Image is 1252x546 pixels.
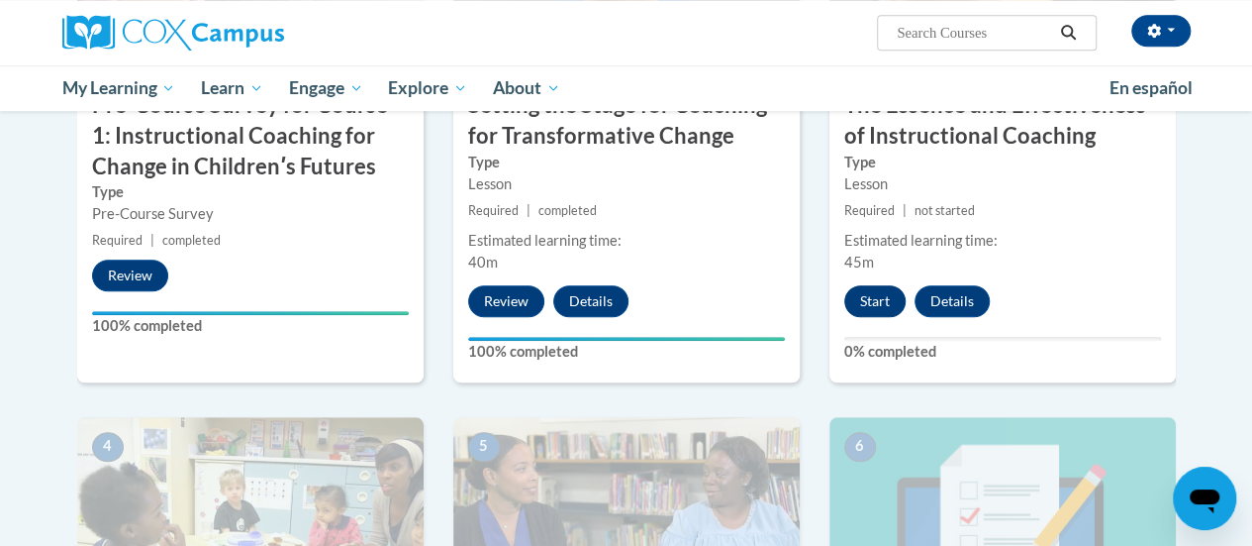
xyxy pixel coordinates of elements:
span: 6 [844,432,876,462]
span: 40m [468,254,498,271]
h3: The Essence and Effectiveness of Instructional Coaching [829,90,1176,152]
span: Engage [289,76,363,100]
a: Explore [375,65,480,111]
span: Learn [201,76,263,100]
div: Your progress [468,337,785,341]
iframe: Button to launch messaging window [1173,467,1236,530]
div: Lesson [844,173,1161,195]
div: Pre-Course Survey [92,203,409,225]
button: Start [844,285,906,317]
label: Type [844,152,1161,173]
h3: Setting the Stage for Coaching for Transformative Change [453,90,800,152]
div: Your progress [92,311,409,315]
button: Account Settings [1131,15,1191,47]
span: Required [844,203,895,218]
a: My Learning [49,65,189,111]
button: Review [92,260,168,291]
span: | [903,203,907,218]
span: completed [162,233,221,248]
span: not started [915,203,975,218]
button: Details [915,285,990,317]
a: About [480,65,573,111]
div: Main menu [48,65,1205,111]
label: Type [468,152,785,173]
a: En español [1097,67,1205,109]
h3: Pre-Course Survey for Course 1: Instructional Coaching for Change in Childrenʹs Futures [77,90,424,181]
div: Estimated learning time: [844,230,1161,252]
span: completed [538,203,597,218]
span: 5 [468,432,500,462]
label: 100% completed [468,341,785,363]
a: Engage [276,65,376,111]
span: Explore [388,76,467,100]
span: En español [1109,77,1193,98]
div: Estimated learning time: [468,230,785,252]
label: 0% completed [844,341,1161,363]
span: My Learning [61,76,175,100]
span: About [493,76,560,100]
button: Search [1053,21,1083,45]
button: Details [553,285,628,317]
label: 100% completed [92,315,409,337]
span: | [150,233,154,248]
span: Required [92,233,143,248]
span: | [527,203,530,218]
a: Learn [188,65,276,111]
label: Type [92,181,409,203]
span: Required [468,203,519,218]
input: Search Courses [895,21,1053,45]
span: 4 [92,432,124,462]
a: Cox Campus [62,15,419,51]
img: Cox Campus [62,15,284,51]
button: Review [468,285,544,317]
span: 45m [844,254,874,271]
div: Lesson [468,173,785,195]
